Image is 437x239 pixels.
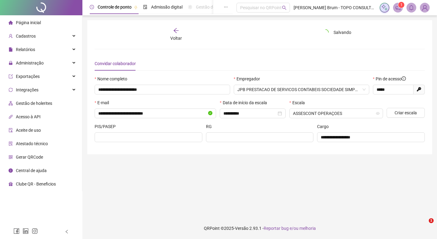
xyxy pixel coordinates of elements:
label: Cargo [317,123,333,130]
span: Gerar QRCode [16,155,43,160]
span: eye [376,112,380,115]
span: file-done [143,5,147,9]
a: Criar escala [387,110,425,115]
span: Administração [16,61,44,65]
button: Salvando [318,28,356,37]
span: arrow-left [173,28,179,34]
span: search [282,6,287,10]
span: instagram [32,228,38,234]
span: apartment [9,101,13,105]
span: 1 [429,218,434,223]
span: api [9,115,13,119]
span: left [65,230,69,234]
span: file [9,47,13,52]
span: Gestão de holerites [16,101,52,106]
label: Nome completo [95,75,131,82]
button: Criar escala [387,108,425,118]
span: ASSESCONT OPERAÇOES [293,109,379,118]
span: audit [9,128,13,132]
span: home [9,20,13,25]
label: Escala [289,99,309,106]
span: Convidar colaborador [95,61,136,66]
label: E-mail [95,99,113,106]
span: user-add [9,34,13,38]
span: loading [321,28,330,37]
span: qrcode [9,155,13,159]
span: Página inicial [16,20,41,25]
span: facebook [13,228,20,234]
span: export [9,74,13,79]
iframe: Intercom live chat [416,218,431,233]
span: sync [9,88,13,92]
span: Acesso à API [16,114,41,119]
footer: QRPoint © 2025 - 2.93.1 - [82,218,437,239]
span: Admissão digital [151,5,182,9]
span: Salvando [334,29,351,36]
span: pushpin [134,6,138,9]
span: Cadastros [16,34,36,39]
span: solution [9,142,13,146]
label: Empregador [234,75,264,82]
span: Integrações [16,87,38,92]
span: Aceite de uso [16,128,41,133]
img: 87885 [420,3,429,12]
span: bell [409,5,414,10]
span: Controle de ponto [98,5,132,9]
span: Pin de acesso [376,76,402,81]
span: lock [9,61,13,65]
span: Central de ajuda [16,168,47,173]
span: info-circle [402,76,406,81]
span: [PERSON_NAME] Brum - TOPO CONSULTORIA CONTABIL E APOIO EM NEGOCIOS SOCIEDADE SIMPLES [294,4,376,11]
label: PIS/PASEP [95,123,120,130]
label: RG [206,123,216,130]
span: linkedin [23,228,29,234]
span: info-circle [9,168,13,173]
span: Voltar [170,36,182,41]
span: sun [188,5,192,9]
img: sparkle-icon.fc2bf0ac1784a2077858766a79e2daf3.svg [381,4,388,11]
span: Relatórios [16,47,35,52]
span: ellipsis [224,5,228,9]
sup: 1 [398,2,404,8]
span: Versão [235,226,248,231]
span: Gestão de férias [196,5,227,9]
span: Clube QR - Beneficios [16,182,56,186]
span: clock-circle [90,5,94,9]
span: notification [395,5,401,10]
span: gift [9,182,13,186]
span: Criar escala [395,109,417,116]
span: Reportar bug e/ou melhoria [264,226,316,231]
span: Atestado técnico [16,141,48,146]
span: JPB PRESTAÇÃO DE SERVIÇOS CONTABEIS [237,85,366,94]
span: Exportações [16,74,40,79]
label: Data de início da escala [220,99,271,106]
span: 1 [400,3,403,7]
